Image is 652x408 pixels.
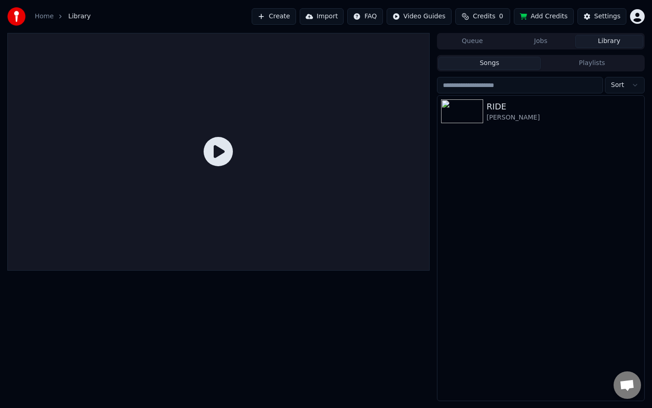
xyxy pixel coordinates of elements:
[541,57,643,70] button: Playlists
[514,8,574,25] button: Add Credits
[473,12,495,21] span: Credits
[7,7,26,26] img: youka
[35,12,54,21] a: Home
[455,8,510,25] button: Credits0
[499,12,503,21] span: 0
[68,12,91,21] span: Library
[507,35,575,48] button: Jobs
[252,8,296,25] button: Create
[614,371,641,399] div: Open chat
[438,57,541,70] button: Songs
[35,12,91,21] nav: breadcrumb
[387,8,452,25] button: Video Guides
[487,113,641,122] div: [PERSON_NAME]
[594,12,620,21] div: Settings
[575,35,643,48] button: Library
[438,35,507,48] button: Queue
[487,100,641,113] div: RIDE
[347,8,383,25] button: FAQ
[577,8,626,25] button: Settings
[611,81,624,90] span: Sort
[300,8,344,25] button: Import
